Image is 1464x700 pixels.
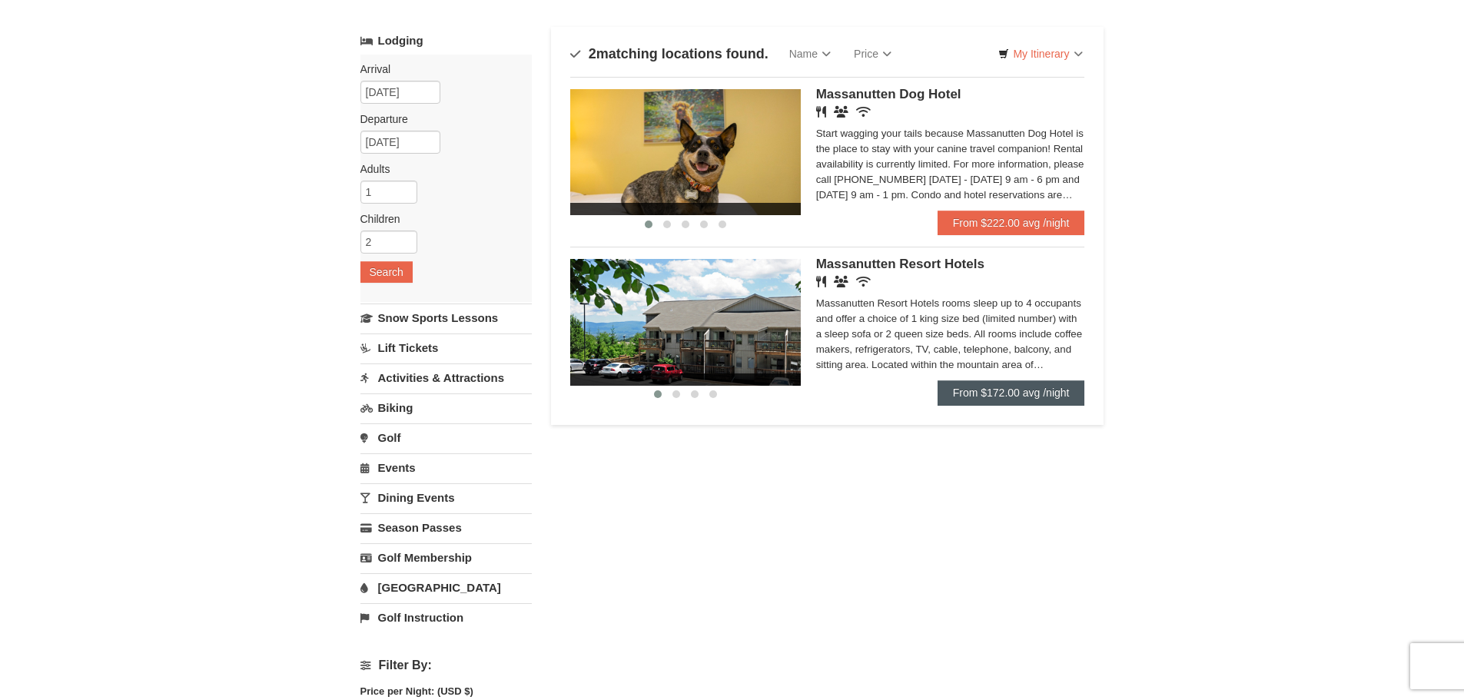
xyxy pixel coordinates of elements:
a: Lodging [360,27,532,55]
a: From $172.00 avg /night [938,380,1085,405]
a: Biking [360,393,532,422]
div: Start wagging your tails because Massanutten Dog Hotel is the place to stay with your canine trav... [816,126,1085,203]
div: Massanutten Resort Hotels rooms sleep up to 4 occupants and offer a choice of 1 king size bed (li... [816,296,1085,373]
span: Massanutten Resort Hotels [816,257,984,271]
a: Golf Instruction [360,603,532,632]
h4: Filter By: [360,659,532,672]
a: Events [360,453,532,482]
span: Massanutten Dog Hotel [816,87,961,101]
i: Wireless Internet (free) [856,106,871,118]
a: Golf Membership [360,543,532,572]
label: Arrival [360,61,520,77]
a: From $222.00 avg /night [938,211,1085,235]
a: [GEOGRAPHIC_DATA] [360,573,532,602]
a: Name [778,38,842,69]
a: Lift Tickets [360,333,532,362]
label: Adults [360,161,520,177]
button: Search [360,261,413,283]
i: Wireless Internet (free) [856,276,871,287]
h4: matching locations found. [570,46,769,61]
a: Snow Sports Lessons [360,304,532,332]
span: 2 [589,46,596,61]
i: Banquet Facilities [834,106,848,118]
a: My Itinerary [988,42,1092,65]
a: Activities & Attractions [360,363,532,392]
i: Restaurant [816,276,826,287]
strong: Price per Night: (USD $) [360,685,473,697]
a: Golf [360,423,532,452]
label: Departure [360,111,520,127]
label: Children [360,211,520,227]
i: Banquet Facilities [834,276,848,287]
a: Price [842,38,903,69]
a: Dining Events [360,483,532,512]
i: Restaurant [816,106,826,118]
a: Season Passes [360,513,532,542]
